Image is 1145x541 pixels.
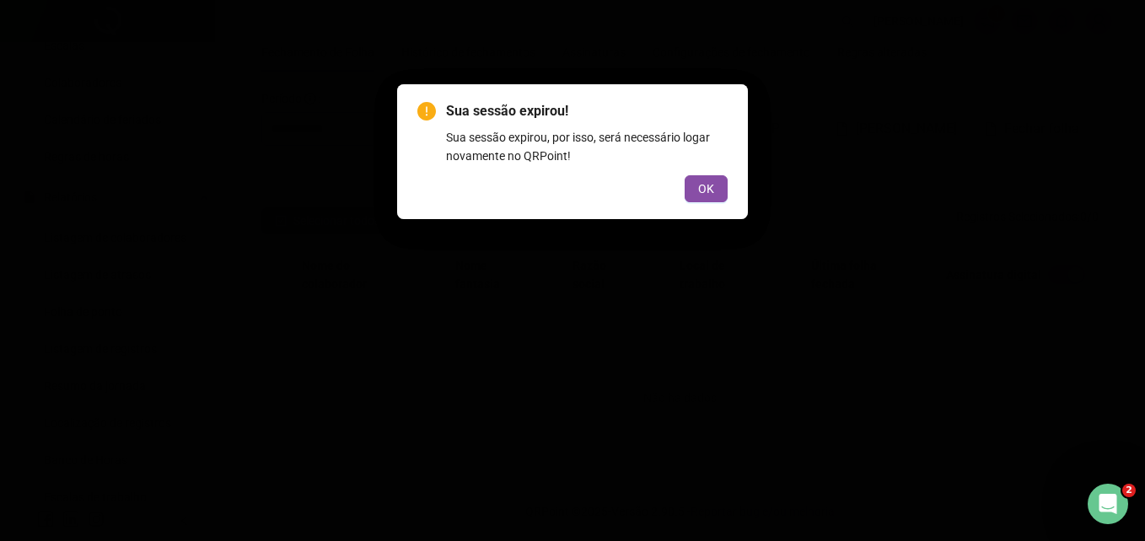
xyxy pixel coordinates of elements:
[1088,484,1128,524] iframe: Intercom live chat
[1122,484,1136,497] span: 2
[417,102,436,121] span: exclamation-circle
[446,103,568,119] span: Sua sessão expirou!
[698,179,714,198] span: OK
[685,175,728,202] button: OK
[446,128,728,165] div: Sua sessão expirou, por isso, será necessário logar novamente no QRPoint!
